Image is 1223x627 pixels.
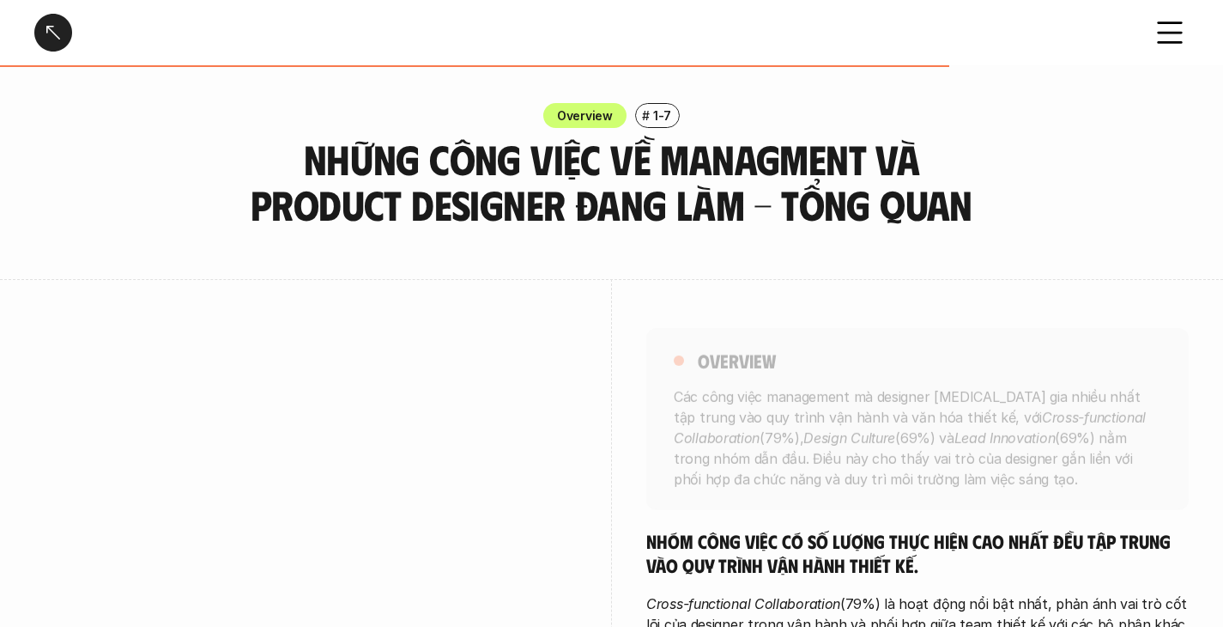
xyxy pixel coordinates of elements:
em: Cross-functional Collaboration [646,595,840,612]
h3: Những công việc về Managment và Product Designer đang làm - Tổng quan [247,137,977,228]
p: Overview [557,107,613,125]
p: 1-7 [653,107,671,125]
p: Các công việc management mà designer [MEDICAL_DATA] gia nhiều nhất tập trung vào quy trình vận hà... [674,386,1161,489]
em: Cross-functional Collaboration [674,408,1150,446]
h5: overview [698,348,776,372]
em: Design Culture [803,429,895,446]
em: Lead Innovation [954,429,1056,446]
h5: Nhóm công việc có số lượng thực hiện cao nhất đều tập trung vào quy trình vận hành thiết kế. [646,529,1189,576]
h6: # [642,109,650,122]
